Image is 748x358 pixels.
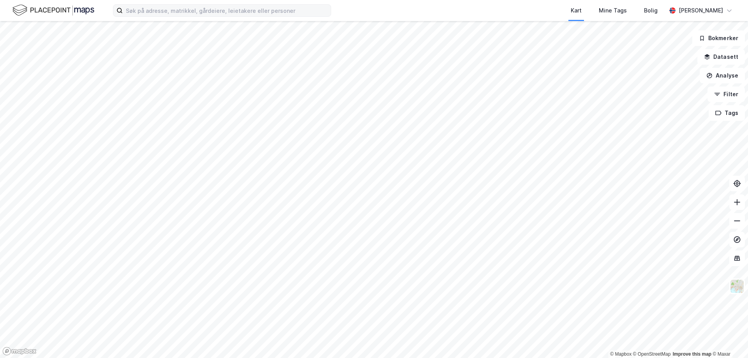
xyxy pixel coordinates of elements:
div: [PERSON_NAME] [679,6,723,15]
div: Bolig [644,6,658,15]
div: Mine Tags [599,6,627,15]
div: Kart [571,6,582,15]
iframe: Chat Widget [709,321,748,358]
img: logo.f888ab2527a4732fd821a326f86c7f29.svg [12,4,94,17]
input: Søk på adresse, matrikkel, gårdeiere, leietakere eller personer [123,5,331,16]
